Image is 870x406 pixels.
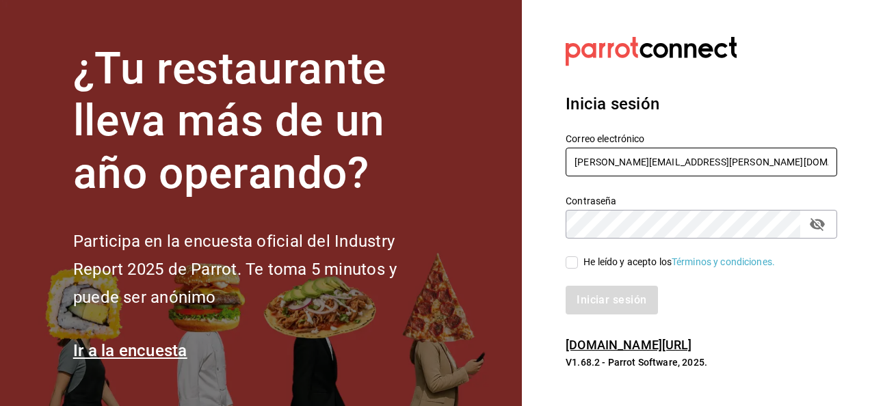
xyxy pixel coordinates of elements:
[566,148,837,176] input: Ingresa tu correo electrónico
[73,341,187,360] a: Ir a la encuesta
[672,256,775,267] a: Términos y condiciones.
[73,228,443,311] h2: Participa en la encuesta oficial del Industry Report 2025 de Parrot. Te toma 5 minutos y puede se...
[73,43,443,200] h1: ¿Tu restaurante lleva más de un año operando?
[566,92,837,116] h3: Inicia sesión
[566,195,837,205] label: Contraseña
[566,133,837,143] label: Correo electrónico
[566,338,691,352] a: [DOMAIN_NAME][URL]
[806,213,829,236] button: passwordField
[566,355,837,369] p: V1.68.2 - Parrot Software, 2025.
[583,255,775,269] div: He leído y acepto los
